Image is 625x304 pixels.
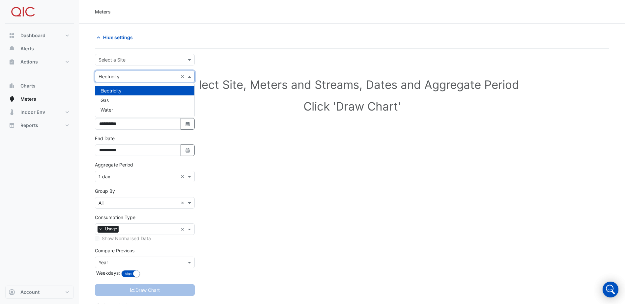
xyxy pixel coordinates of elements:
div: Select meters or streams to enable normalisation [95,235,195,242]
img: Company Logo [8,5,38,18]
button: Meters [5,92,74,106]
div: Open Intercom Messenger [603,282,618,297]
app-icon: Meters [9,96,15,102]
span: Account [20,289,40,295]
span: Usage [103,226,119,232]
button: Dashboard [5,29,74,42]
button: Account [5,286,74,299]
app-icon: Charts [9,83,15,89]
span: Actions [20,59,38,65]
fa-icon: Select Date [185,121,191,127]
label: Consumption Type [95,214,135,221]
span: Indoor Env [20,109,45,115]
h1: Select Site, Meters and Streams, Dates and Aggregate Period [105,78,599,91]
app-icon: Dashboard [9,32,15,39]
span: Clear [181,173,186,180]
app-icon: Reports [9,122,15,129]
app-icon: Indoor Env [9,109,15,115]
app-icon: Actions [9,59,15,65]
span: Clear [181,73,186,80]
label: Show Normalised Data [102,235,151,242]
div: Meters [95,8,111,15]
span: Reports [20,122,38,129]
span: × [98,226,103,232]
app-icon: Alerts [9,45,15,52]
fa-icon: Select Date [185,147,191,153]
button: Actions [5,55,74,68]
span: Meters [20,96,36,102]
button: Charts [5,79,74,92]
span: Clear [181,226,186,233]
label: Aggregate Period [95,161,133,168]
span: Electricity [100,88,122,93]
label: Weekdays: [95,269,120,276]
span: Dashboard [20,32,45,39]
button: Alerts [5,42,74,55]
label: Compare Previous [95,247,134,254]
span: Water [100,107,113,113]
span: Hide settings [103,34,133,41]
label: End Date [95,135,115,142]
button: Indoor Env [5,106,74,119]
span: Charts [20,83,36,89]
button: Hide settings [95,32,137,43]
span: Clear [181,199,186,206]
ng-dropdown-panel: Options list [95,83,195,117]
label: Group By [95,188,115,194]
span: Gas [100,97,109,103]
h1: Click 'Draw Chart' [105,99,599,113]
button: Reports [5,119,74,132]
span: Alerts [20,45,34,52]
